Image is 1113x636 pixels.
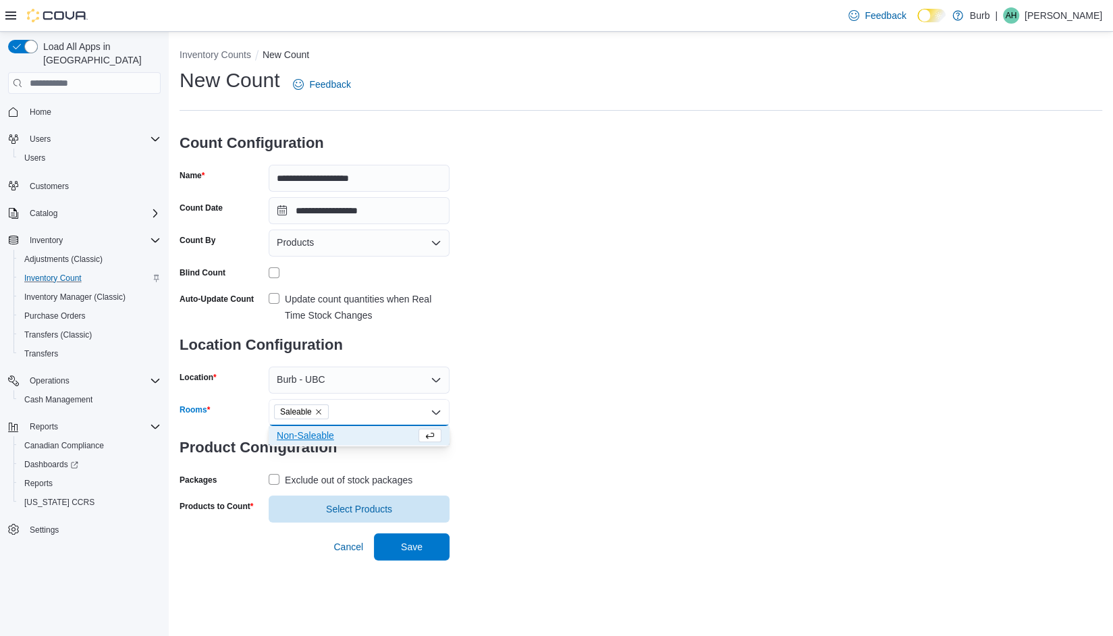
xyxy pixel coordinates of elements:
span: Catalog [24,205,161,221]
a: Settings [24,522,64,538]
label: Packages [180,475,217,485]
button: Reports [24,419,63,435]
div: Blind Count [180,267,225,278]
button: Customers [3,176,166,195]
button: Reports [3,417,166,436]
a: Cash Management [19,392,98,408]
input: Press the down key to open a popover containing a calendar. [269,197,450,224]
label: Location [180,372,217,383]
a: [US_STATE] CCRS [19,494,100,510]
button: Inventory Manager (Classic) [13,288,166,307]
button: Users [24,131,56,147]
button: [US_STATE] CCRS [13,493,166,512]
span: Purchase Orders [19,308,161,324]
a: Customers [24,178,74,194]
span: Purchase Orders [24,311,86,321]
button: Close list of options [431,407,441,418]
span: Users [24,131,161,147]
a: Adjustments (Classic) [19,251,108,267]
a: Reports [19,475,58,492]
span: Feedback [865,9,906,22]
span: Reports [24,419,161,435]
span: Settings [24,521,161,538]
span: Inventory Manager (Classic) [19,289,161,305]
button: Open list of options [431,238,441,248]
img: Cova [27,9,88,22]
button: Open list of options [431,375,441,386]
span: Feedback [309,78,350,91]
span: AH [1006,7,1017,24]
span: Adjustments (Classic) [19,251,161,267]
span: Burb - UBC [277,371,325,388]
span: Operations [30,375,70,386]
span: Dark Mode [917,22,918,23]
span: Load All Apps in [GEOGRAPHIC_DATA] [38,40,161,67]
a: Purchase Orders [19,308,91,324]
span: Inventory Count [19,270,161,286]
span: Cash Management [24,394,92,405]
button: Operations [24,373,75,389]
button: Inventory Count [13,269,166,288]
button: Inventory [24,232,68,248]
span: Non-Saleable [277,429,416,442]
button: Reports [13,474,166,493]
span: Transfers (Classic) [19,327,161,343]
div: Exclude out of stock packages [285,472,412,488]
span: Home [24,103,161,120]
button: Inventory [3,231,166,250]
span: Operations [24,373,161,389]
button: Select Products [269,496,450,523]
span: Transfers [19,346,161,362]
nav: Complex example [8,97,161,575]
a: Transfers [19,346,63,362]
h3: Location Configuration [180,323,450,367]
button: Cash Management [13,390,166,409]
span: Home [30,107,51,117]
a: Home [24,104,57,120]
span: [US_STATE] CCRS [24,497,94,508]
p: Burb [970,7,990,24]
button: Inventory Counts [180,49,251,60]
span: Inventory [24,232,161,248]
span: Reports [19,475,161,492]
a: Feedback [288,71,356,98]
button: Settings [3,520,166,539]
input: Dark Mode [917,9,946,23]
h3: Product Configuration [180,426,450,469]
button: New Count [263,49,309,60]
label: Name [180,170,205,181]
span: Dashboards [19,456,161,473]
span: Users [30,134,51,144]
nav: An example of EuiBreadcrumbs [180,48,1102,64]
h1: New Count [180,67,279,94]
button: Users [13,149,166,167]
button: Remove Saleable from selection in this group [315,408,323,416]
p: [PERSON_NAME] [1025,7,1102,24]
p: | [995,7,998,24]
span: Products [277,234,314,250]
button: Save [374,533,450,560]
span: Dashboards [24,459,78,470]
label: Auto-Update Count [180,294,254,304]
button: Cancel [328,533,369,560]
span: Settings [30,525,59,535]
h3: Count Configuration [180,122,450,165]
span: Transfers (Classic) [24,329,92,340]
span: Reports [24,478,53,489]
a: Transfers (Classic) [19,327,97,343]
a: Canadian Compliance [19,438,109,454]
label: Rooms [180,404,210,415]
span: Washington CCRS [19,494,161,510]
button: Home [3,102,166,122]
span: Transfers [24,348,58,359]
label: Count By [180,235,215,246]
button: Transfers [13,344,166,363]
span: Inventory Manager (Classic) [24,292,126,302]
span: Saleable [280,405,312,419]
button: Transfers (Classic) [13,325,166,344]
span: Adjustments (Classic) [24,254,103,265]
label: Products to Count [180,501,253,512]
span: Customers [24,177,161,194]
span: Cash Management [19,392,161,408]
div: Axel Holin [1003,7,1019,24]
